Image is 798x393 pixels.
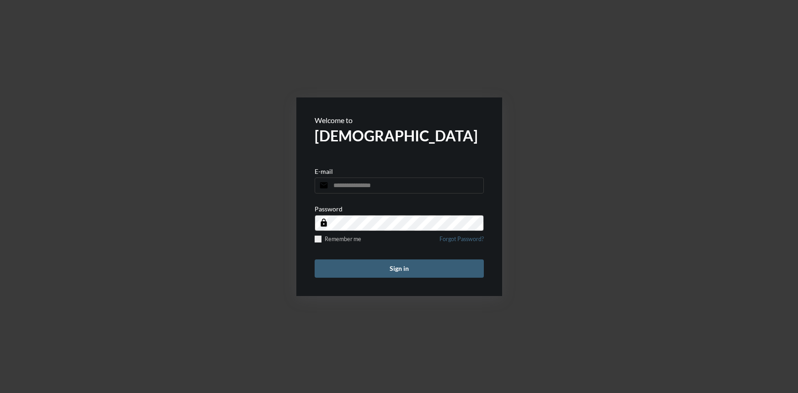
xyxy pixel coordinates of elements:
[315,236,361,242] label: Remember me
[315,116,484,124] p: Welcome to
[439,236,484,248] a: Forgot Password?
[315,167,333,175] p: E-mail
[315,127,484,145] h2: [DEMOGRAPHIC_DATA]
[315,205,343,213] p: Password
[315,259,484,278] button: Sign in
